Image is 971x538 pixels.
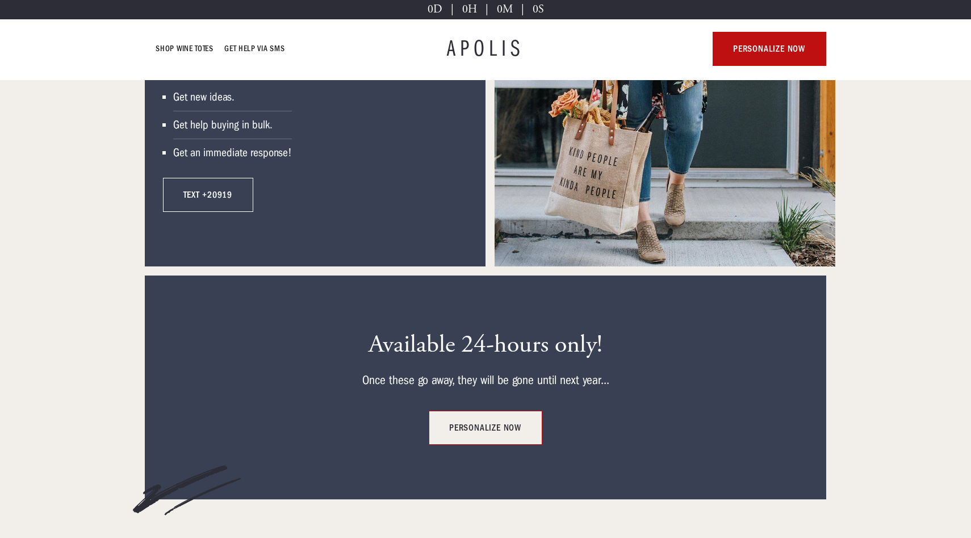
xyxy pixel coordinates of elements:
[362,330,609,360] h3: Available 24-hours only!
[173,90,292,104] div: Get new ideas.
[713,32,826,66] a: personalize now
[156,42,214,56] a: Shop Wine Totes
[447,37,524,60] a: APOLIS
[362,370,609,390] p: Once these go away, they will be gone until next year...
[163,178,253,212] a: TEXT +20919
[173,146,292,160] div: Get an immediate response!
[225,42,285,56] a: GET HELP VIA SMS
[429,411,542,445] a: personalize now
[173,118,292,132] div: Get help buying in bulk.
